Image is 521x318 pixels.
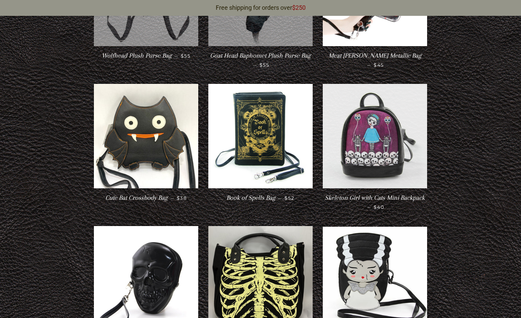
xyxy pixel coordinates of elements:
span: Skeleton Girl with Cats Mini Backpack [325,194,425,201]
a: Cute Bat Crossbody Bag — $38 [94,188,198,208]
img: Skeleton Girl with Cats Mini Backpack [323,84,427,188]
span: Meat [PERSON_NAME] Metallic Bag [328,52,421,59]
span: $40 [374,204,384,210]
span: — [367,62,371,68]
span: Wolfhead Plush Purse Bag [102,52,172,59]
a: Skeleton Girl with Cats Mini Backpack — $40 [323,188,427,216]
a: Wolfhead Plush Purse Bag — $55 [94,46,198,65]
span: — [367,204,371,210]
span: $52 [284,195,294,201]
span: Book of Spells Bag [227,194,275,201]
span: $55 [181,53,190,59]
a: Book of Spells Bag — $52 [208,188,313,208]
span: 250 [296,4,306,11]
span: — [170,195,174,201]
span: $ [292,4,296,11]
span: $38 [177,195,187,201]
span: $55 [259,62,269,68]
a: Goat Head Baphomet Plush Purse Bag — $55 [208,46,313,74]
span: $45 [374,62,384,68]
span: Cute Bat Crossbody Bag [105,194,168,201]
span: — [174,53,178,59]
span: — [278,195,282,201]
img: Book of Spells Bag [208,84,313,188]
span: — [253,62,257,68]
a: Meat [PERSON_NAME] Metallic Bag — $45 [323,46,427,74]
span: Goat Head Baphomet Plush Purse Bag [210,52,311,59]
img: Cute Bat Crossbody Bag [94,84,198,188]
